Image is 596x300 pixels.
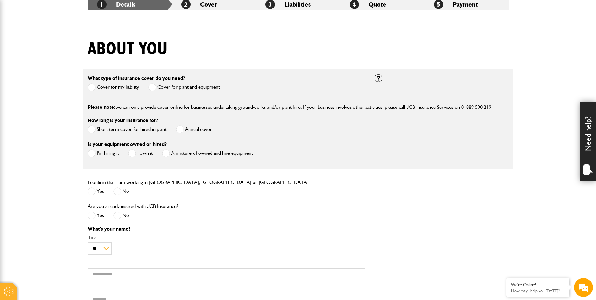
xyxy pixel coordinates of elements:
[113,212,129,219] label: No
[88,142,167,147] label: Is your equipment owned or hired?
[88,39,167,60] h1: About you
[88,235,365,240] label: Title
[88,125,167,133] label: Short term cover for hired in plant
[128,149,153,157] label: I own it
[88,76,185,81] label: What type of insurance cover do you need?
[511,288,565,293] p: How may I help you today?
[88,118,158,123] label: How long is your insurance for?
[176,125,212,133] label: Annual cover
[88,226,365,231] p: What's your name?
[162,149,253,157] label: A mixture of owned and hire equipment
[88,103,509,111] p: we can only provide cover online for businesses undertaking groundworks and/or plant hire. If you...
[113,187,129,195] label: No
[88,187,104,195] label: Yes
[88,104,115,110] span: Please note:
[88,83,139,91] label: Cover for my liability
[580,102,596,181] div: Need help?
[148,83,220,91] label: Cover for plant and equipment
[88,212,104,219] label: Yes
[511,282,565,287] div: We're Online!
[88,204,178,209] label: Are you already insured with JCB Insurance?
[88,149,119,157] label: I'm hiring it
[88,180,309,185] label: I confirm that I am working in [GEOGRAPHIC_DATA], [GEOGRAPHIC_DATA] or [GEOGRAPHIC_DATA]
